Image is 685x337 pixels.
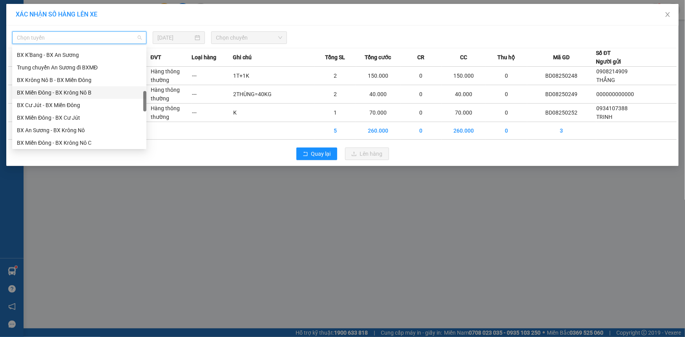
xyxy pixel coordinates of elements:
td: Hàng thông thường [150,67,192,85]
div: BX Krông Nô B - BX Miền Đông [12,74,146,86]
span: CR [417,53,424,62]
span: THẮNG [597,77,616,83]
span: Tổng SL [325,53,345,62]
td: 2 [315,85,356,104]
img: logo [8,18,18,37]
td: 2THÙNG=40KG [233,85,315,104]
div: BX Krông Nô B - BX Miền Đông [17,76,142,84]
span: rollback [303,151,308,157]
span: Nơi gửi: [8,55,16,66]
td: 3 [527,122,596,140]
div: BX Cư Jút - BX Miền Đông [12,99,146,111]
div: BX Miền Đông - BX Cư Jút [17,113,142,122]
span: ĐVT [150,53,161,62]
div: Số ĐT Người gửi [596,49,621,66]
td: 260.000 [442,122,486,140]
span: Chọn chuyến [216,32,282,44]
button: Close [657,4,679,26]
td: BD08250252 [527,104,596,122]
span: Loại hàng [192,53,216,62]
span: PV Bình Dương [27,55,53,59]
td: 150.000 [442,67,486,85]
td: BD08250248 [527,67,596,85]
div: BX Miền Đông - BX Krông Nô B [12,86,146,99]
strong: CÔNG TY TNHH [GEOGRAPHIC_DATA] 214 QL13 - P.26 - Q.BÌNH THẠNH - TP HCM 1900888606 [20,13,64,42]
td: BD08250249 [527,85,596,104]
td: 0 [400,122,442,140]
input: 14/08/2025 [157,33,193,42]
td: Hàng thông thường [150,104,192,122]
span: Nơi nhận: [60,55,73,66]
td: 0 [486,122,527,140]
div: Trung chuyển An Sương đi BXMĐ [12,61,146,74]
button: rollbackQuay lại [296,148,337,160]
div: BX Miền Đông - BX Krông Nô B [17,88,142,97]
span: 0908214909 [597,68,628,75]
div: BX Cư Jút - BX Miền Đông [17,101,142,109]
div: BX K'Bang - BX An Sương [17,51,142,59]
span: 18:18:46 [DATE] [75,35,111,41]
td: --- [192,104,233,122]
span: 000000000000 [597,91,634,97]
div: BX An Sương - BX Krông Nô [17,126,142,135]
td: 0 [486,104,527,122]
div: BX Miền Đông - BX Krông Nô C [17,138,142,147]
span: BD08250252 [79,29,111,35]
span: Mã GD [553,53,570,62]
div: BX K'Bang - BX An Sương [12,49,146,61]
td: 0 [400,67,442,85]
span: PV [PERSON_NAME] [79,55,109,64]
td: 2 [315,67,356,85]
span: close [665,11,671,18]
td: --- [192,67,233,85]
td: Hàng thông thường [150,85,192,104]
button: uploadLên hàng [345,148,389,160]
td: K [233,104,315,122]
span: Quay lại [311,149,331,158]
div: BX Miền Đông - BX Cư Jút [12,111,146,124]
span: Tổng cước [365,53,391,62]
div: BX An Sương - BX Krông Nô [12,124,146,137]
span: Chọn tuyến [17,32,142,44]
td: 260.000 [356,122,400,140]
td: 70.000 [442,104,486,122]
td: 0 [486,67,527,85]
td: 1 [315,104,356,122]
strong: BIÊN NHẬN GỬI HÀNG HOÁ [27,47,91,53]
td: 70.000 [356,104,400,122]
div: Trung chuyển An Sương đi BXMĐ [17,63,142,72]
span: TRINH [597,114,613,120]
td: 0 [400,85,442,104]
div: BX Miền Đông - BX Krông Nô C [12,137,146,149]
td: 150.000 [356,67,400,85]
span: Ghi chú [233,53,252,62]
span: XÁC NHẬN SỐ HÀNG LÊN XE [16,11,97,18]
span: CC [460,53,467,62]
td: 40.000 [442,85,486,104]
td: 0 [486,85,527,104]
span: Thu hộ [497,53,515,62]
td: 5 [315,122,356,140]
span: 0934107388 [597,105,628,111]
td: 40.000 [356,85,400,104]
td: 1T+1K [233,67,315,85]
td: --- [192,85,233,104]
td: 0 [400,104,442,122]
